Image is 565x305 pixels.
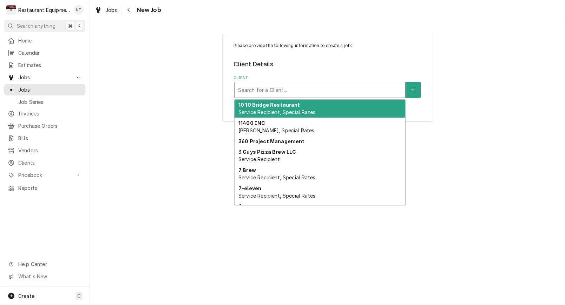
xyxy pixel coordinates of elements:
span: Calendar [18,49,82,57]
div: Job Create/Update [222,34,433,122]
label: Client [234,75,421,81]
span: Help Center [18,260,81,268]
a: Go to Help Center [4,258,85,270]
span: Service Recipient, Special Rates [238,109,315,115]
a: Reports [4,182,85,194]
strong: Accurex [238,203,260,209]
span: Service Recipient, Special Rates [238,193,315,199]
a: Home [4,35,85,46]
span: ⌘ [68,22,73,29]
strong: 11400 INC [238,120,265,126]
a: Go to Jobs [4,72,85,83]
div: Nick Tussey's Avatar [74,5,84,15]
a: Estimates [4,59,85,71]
a: Job Series [4,96,85,108]
div: Restaurant Equipment Diagnostics [18,6,70,14]
strong: 7-eleven [238,185,261,191]
span: Jobs [105,6,117,14]
span: What's New [18,273,81,280]
span: Create [18,293,34,299]
a: Jobs [4,84,85,95]
button: Navigate back [123,4,134,15]
span: Job Series [18,98,82,106]
span: Service Recipient [238,156,280,162]
svg: Create New Client [411,87,415,92]
span: Pricebook [18,171,71,179]
div: R [6,5,16,15]
span: Home [18,37,82,44]
a: Jobs [92,4,120,16]
strong: 7 Brew [238,167,256,173]
a: Clients [4,157,85,168]
strong: 360 Project Management [238,138,305,144]
div: NT [74,5,84,15]
span: Estimates [18,61,82,69]
span: Jobs [18,74,71,81]
div: Client [234,75,421,98]
button: Search anything⌘K [4,20,85,32]
a: Calendar [4,47,85,59]
span: Bills [18,134,82,142]
div: Restaurant Equipment Diagnostics's Avatar [6,5,16,15]
span: C [77,292,81,300]
span: Service Recipient, Special Rates [238,174,315,180]
span: Purchase Orders [18,122,82,130]
span: Jobs [18,86,82,93]
a: Bills [4,132,85,144]
a: Purchase Orders [4,120,85,132]
span: Invoices [18,110,82,117]
strong: 10 10 Bridge Restaurant [238,102,300,108]
button: Create New Client [406,82,420,98]
div: Job Create/Update Form [234,42,421,98]
span: New Job [134,5,161,15]
span: [PERSON_NAME], Special Rates [238,127,314,133]
span: Clients [18,159,82,166]
a: Go to Pricebook [4,169,85,181]
strong: 3 Guys Pizza Brew LLC [238,149,296,155]
legend: Client Details [234,60,421,69]
a: Vendors [4,145,85,156]
span: Vendors [18,147,82,154]
span: K [78,22,81,29]
span: Search anything [17,22,55,29]
span: Reports [18,184,82,192]
p: Please provide the following information to create a job: [234,42,421,49]
a: Invoices [4,108,85,119]
a: Go to What's New [4,271,85,282]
